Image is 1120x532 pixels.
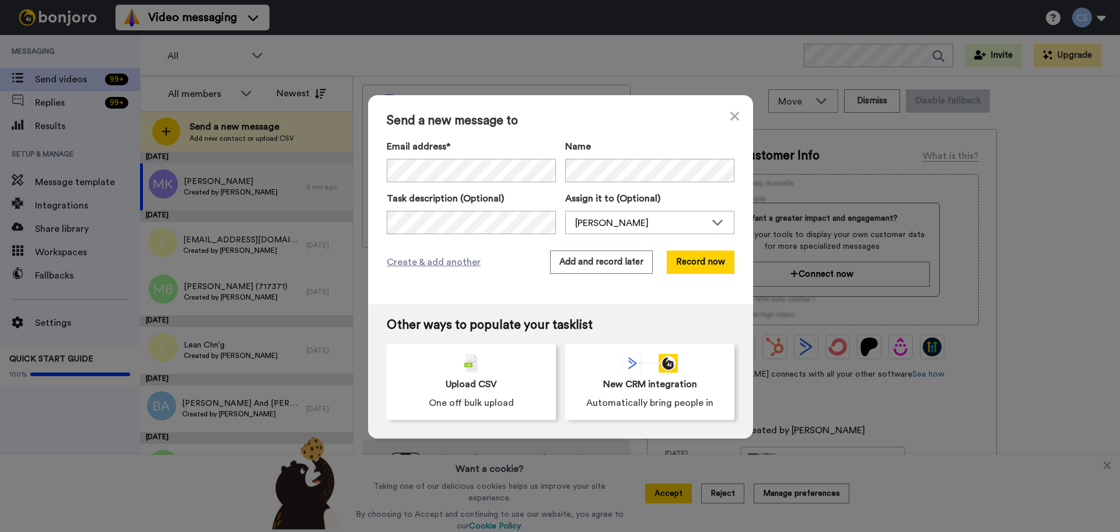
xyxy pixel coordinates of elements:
span: Name [565,140,591,154]
div: [PERSON_NAME] [575,216,706,230]
span: Automatically bring people in [586,396,713,410]
div: animation [622,354,678,373]
label: Task description (Optional) [387,192,556,206]
span: New CRM integration [603,377,697,391]
span: Upload CSV [446,377,497,391]
span: Send a new message to [387,114,734,128]
img: csv-grey.png [464,354,478,373]
button: Add and record later [550,251,653,274]
button: Record now [667,251,734,274]
span: Other ways to populate your tasklist [387,318,734,332]
span: One off bulk upload [429,396,514,410]
span: Create & add another [387,255,481,269]
label: Assign it to (Optional) [565,192,734,206]
label: Email address* [387,140,556,154]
